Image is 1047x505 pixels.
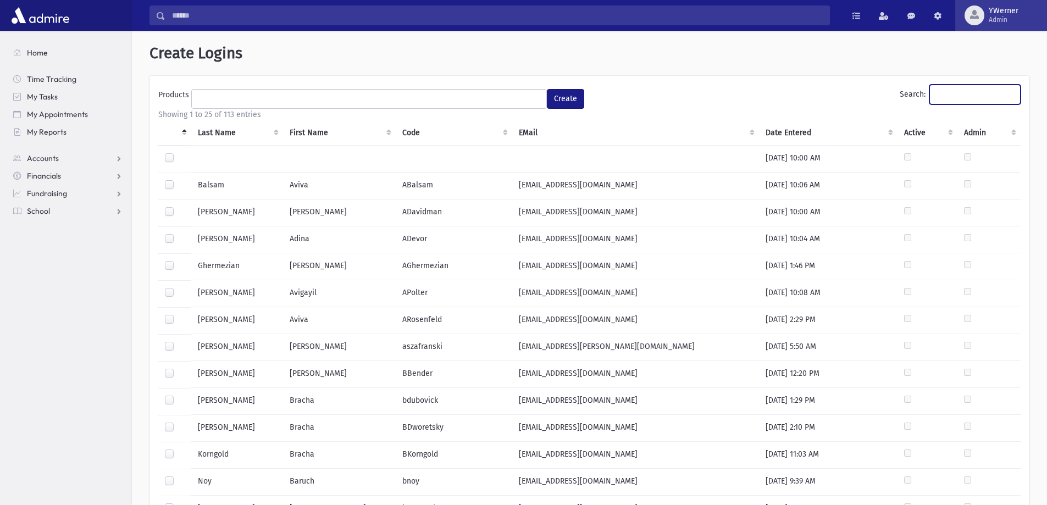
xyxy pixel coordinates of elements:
button: Create [547,89,584,109]
td: [DATE] 10:06 AM [759,173,897,199]
td: BBender [396,361,512,388]
th: Admin : activate to sort column ascending [957,120,1021,146]
th: Last Name : activate to sort column ascending [191,120,283,146]
td: [DATE] 10:08 AM [759,280,897,307]
th: EMail : activate to sort column ascending [512,120,760,146]
td: [PERSON_NAME] [191,307,283,334]
td: AGhermezian [396,253,512,280]
td: ADavidman [396,199,512,226]
td: Baruch [283,469,396,496]
td: [PERSON_NAME] [283,199,396,226]
td: [DATE] 10:04 AM [759,226,897,253]
td: [EMAIL_ADDRESS][DOMAIN_NAME] [512,226,760,253]
td: [PERSON_NAME] [283,361,396,388]
td: [EMAIL_ADDRESS][DOMAIN_NAME] [512,253,760,280]
span: My Appointments [27,109,88,119]
td: ARosenfeld [396,307,512,334]
td: [DATE] 2:29 PM [759,307,897,334]
td: APolter [396,280,512,307]
input: Search: [929,85,1021,104]
td: [EMAIL_ADDRESS][DOMAIN_NAME] [512,469,760,496]
td: [DATE] 10:00 AM [759,199,897,226]
td: [PERSON_NAME] [191,361,283,388]
th: Code : activate to sort column ascending [396,120,512,146]
td: [PERSON_NAME] [191,280,283,307]
td: ADevor [396,226,512,253]
td: [DATE] 12:20 PM [759,361,897,388]
td: Balsam [191,173,283,199]
td: Noy [191,469,283,496]
span: Accounts [27,153,59,163]
td: [EMAIL_ADDRESS][DOMAIN_NAME] [512,361,760,388]
td: [PERSON_NAME] [191,334,283,361]
span: School [27,206,50,216]
div: Showing 1 to 25 of 113 entries [158,109,1021,120]
span: Financials [27,171,61,181]
th: Active : activate to sort column ascending [898,120,958,146]
td: Bracha [283,415,396,442]
td: aszafranski [396,334,512,361]
a: My Appointments [4,106,131,123]
td: [EMAIL_ADDRESS][DOMAIN_NAME] [512,280,760,307]
a: My Reports [4,123,131,141]
td: [DATE] 5:50 AM [759,334,897,361]
label: Search: [900,85,1021,104]
td: [DATE] 9:39 AM [759,469,897,496]
td: [EMAIL_ADDRESS][DOMAIN_NAME] [512,415,760,442]
span: My Tasks [27,92,58,102]
label: Products [158,89,191,104]
a: My Tasks [4,88,131,106]
td: [DATE] 1:29 PM [759,388,897,415]
td: Adina [283,226,396,253]
td: [EMAIL_ADDRESS][DOMAIN_NAME] [512,307,760,334]
td: [EMAIL_ADDRESS][DOMAIN_NAME] [512,388,760,415]
td: [DATE] 10:00 AM [759,145,897,173]
td: [EMAIL_ADDRESS][DOMAIN_NAME] [512,173,760,199]
a: Time Tracking [4,70,131,88]
a: School [4,202,131,220]
td: ABalsam [396,173,512,199]
td: Aviva [283,173,396,199]
th: First Name : activate to sort column ascending [283,120,396,146]
td: bdubovick [396,388,512,415]
td: bnoy [396,469,512,496]
th: Date Entered : activate to sort column ascending [759,120,897,146]
span: Time Tracking [27,74,76,84]
td: Bracha [283,388,396,415]
td: [DATE] 1:46 PM [759,253,897,280]
span: Home [27,48,48,58]
td: [DATE] 2:10 PM [759,415,897,442]
td: BKorngold [396,442,512,469]
td: Avigayil [283,280,396,307]
td: [PERSON_NAME] [283,253,396,280]
img: AdmirePro [9,4,72,26]
a: Accounts [4,149,131,167]
a: Home [4,44,131,62]
td: [PERSON_NAME] [191,388,283,415]
td: Aviva [283,307,396,334]
td: [PERSON_NAME] [283,334,396,361]
a: Financials [4,167,131,185]
td: [DATE] 11:03 AM [759,442,897,469]
td: [PERSON_NAME] [191,226,283,253]
th: : activate to sort column descending [158,120,191,146]
span: My Reports [27,127,67,137]
span: YWerner [989,7,1018,15]
td: [EMAIL_ADDRESS][PERSON_NAME][DOMAIN_NAME] [512,334,760,361]
td: Bracha [283,442,396,469]
input: Search [165,5,829,25]
td: [PERSON_NAME] [191,199,283,226]
td: [EMAIL_ADDRESS][DOMAIN_NAME] [512,442,760,469]
td: Korngold [191,442,283,469]
span: Admin [989,15,1018,24]
td: [EMAIL_ADDRESS][DOMAIN_NAME] [512,199,760,226]
span: Fundraising [27,188,67,198]
td: [PERSON_NAME] [191,415,283,442]
td: Ghermezian [191,253,283,280]
a: Fundraising [4,185,131,202]
td: BDworetsky [396,415,512,442]
h1: Create Logins [149,44,1029,63]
